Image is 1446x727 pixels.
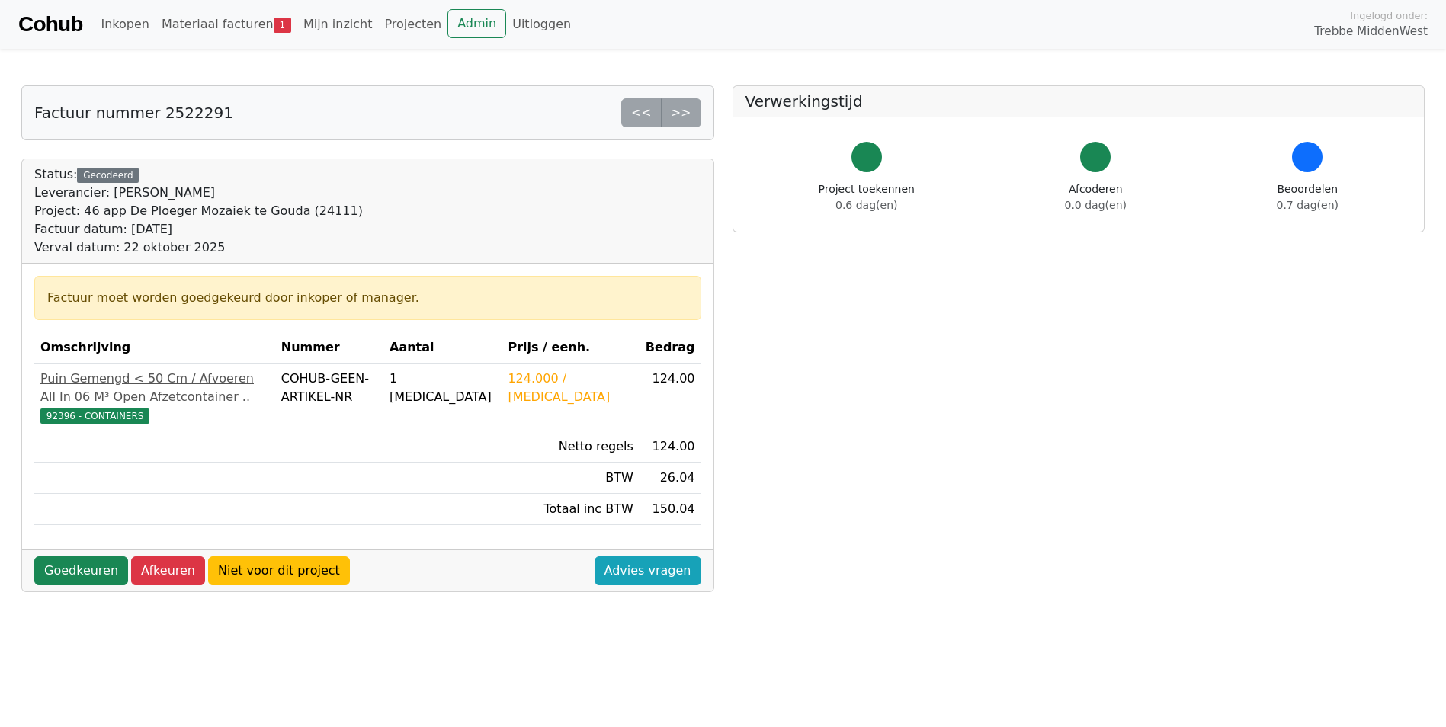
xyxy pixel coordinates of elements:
a: Materiaal facturen1 [156,9,297,40]
td: 124.00 [640,363,701,431]
td: 150.04 [640,494,701,525]
h5: Verwerkingstijd [745,92,1412,110]
div: Leverancier: [PERSON_NAME] [34,184,363,202]
a: Advies vragen [595,556,701,585]
span: 1 [274,18,291,33]
span: 0.6 dag(en) [835,199,897,211]
div: Beoordelen [1277,181,1339,213]
a: Niet voor dit project [208,556,350,585]
a: Cohub [18,6,82,43]
h5: Factuur nummer 2522291 [34,104,233,122]
th: Omschrijving [34,332,275,363]
div: Gecodeerd [77,168,139,183]
a: Admin [447,9,506,38]
th: Prijs / eenh. [502,332,639,363]
td: Totaal inc BTW [502,494,639,525]
div: 1 [MEDICAL_DATA] [390,370,495,406]
td: COHUB-GEEN-ARTIKEL-NR [275,363,383,431]
span: 0.7 dag(en) [1277,199,1339,211]
div: Factuur datum: [DATE] [34,220,363,239]
a: Uitloggen [506,9,577,40]
div: Factuur moet worden goedgekeurd door inkoper of manager. [47,289,688,307]
td: 124.00 [640,431,701,463]
a: Inkopen [95,9,155,40]
a: Projecten [378,9,447,40]
div: Afcoderen [1065,181,1127,213]
th: Nummer [275,332,383,363]
a: Afkeuren [131,556,205,585]
span: 92396 - CONTAINERS [40,408,149,424]
div: Project toekennen [819,181,915,213]
span: Ingelogd onder: [1350,8,1428,23]
th: Bedrag [640,332,701,363]
td: Netto regels [502,431,639,463]
div: Puin Gemengd < 50 Cm / Afvoeren All In 06 M³ Open Afzetcontainer .. [40,370,269,406]
a: Puin Gemengd < 50 Cm / Afvoeren All In 06 M³ Open Afzetcontainer ..92396 - CONTAINERS [40,370,269,424]
a: Mijn inzicht [297,9,379,40]
div: Status: [34,165,363,257]
th: Aantal [383,332,502,363]
td: 26.04 [640,463,701,494]
a: Goedkeuren [34,556,128,585]
div: 124.000 / [MEDICAL_DATA] [508,370,633,406]
span: 0.0 dag(en) [1065,199,1127,211]
span: Trebbe MiddenWest [1314,23,1428,40]
div: Verval datum: 22 oktober 2025 [34,239,363,257]
div: Project: 46 app De Ploeger Mozaiek te Gouda (24111) [34,202,363,220]
td: BTW [502,463,639,494]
